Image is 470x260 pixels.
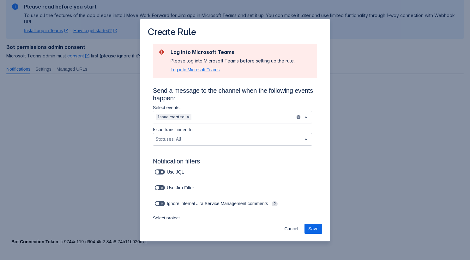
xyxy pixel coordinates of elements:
div: Issue created [156,114,185,120]
div: Use Jira Filter [153,183,202,192]
div: Please log into Microsoft Teams before setting up the rule. [171,58,295,64]
span: open [302,113,310,121]
div: Ignore internal Jira Service Management comments [153,199,304,208]
h3: Send a message to the channel when the following events happen: [153,87,317,104]
div: Use JQL [153,168,195,176]
p: Issue transitioned to: [153,127,312,133]
span: ? [272,201,278,206]
span: error [158,48,166,56]
h3: Notification filters [153,157,317,168]
span: Clear [186,115,191,120]
button: Cancel [280,224,302,234]
div: Remove Issue created [185,114,191,120]
span: Save [308,224,318,234]
button: Log into Microsoft Teams [171,67,220,73]
p: Select project. [153,215,222,221]
div: Scrollable content [140,43,330,219]
button: Save [304,224,322,234]
button: clear [296,115,301,120]
span: open [302,135,310,143]
p: Select events. [153,104,312,111]
h2: Log into Microsoft Teams [171,49,295,55]
h3: Create Rule [148,27,196,39]
span: Cancel [284,224,298,234]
